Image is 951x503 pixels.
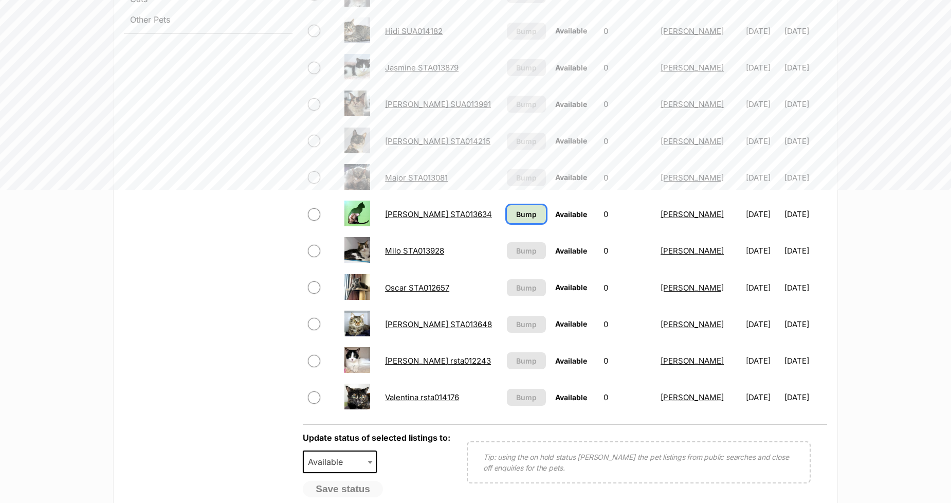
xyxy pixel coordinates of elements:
[385,209,492,219] a: [PERSON_NAME] STA013634
[599,270,655,306] td: 0
[599,380,655,415] td: 0
[555,356,587,365] span: Available
[385,283,449,293] a: Oscar STA012657
[516,392,537,403] span: Bump
[742,270,783,306] td: [DATE]
[516,355,537,366] span: Bump
[599,307,655,342] td: 0
[555,393,587,402] span: Available
[507,316,546,333] button: Bump
[516,282,537,293] span: Bump
[516,209,537,220] span: Bump
[661,283,724,293] a: [PERSON_NAME]
[742,380,783,415] td: [DATE]
[784,233,826,268] td: [DATE]
[385,356,491,366] a: [PERSON_NAME] rsta012243
[507,205,546,223] a: Bump
[303,481,383,497] button: Save status
[661,246,724,256] a: [PERSON_NAME]
[599,343,655,379] td: 0
[555,319,587,328] span: Available
[661,356,724,366] a: [PERSON_NAME]
[555,210,587,219] span: Available
[385,392,459,402] a: Valentina rsta014176
[303,433,450,443] label: Update status of selected listings to:
[385,319,492,329] a: [PERSON_NAME] STA013648
[507,242,546,259] button: Bump
[507,389,546,406] button: Bump
[742,233,783,268] td: [DATE]
[555,246,587,255] span: Available
[555,283,587,292] span: Available
[507,352,546,369] button: Bump
[742,307,783,342] td: [DATE]
[784,307,826,342] td: [DATE]
[599,233,655,268] td: 0
[784,270,826,306] td: [DATE]
[742,196,783,232] td: [DATE]
[742,343,783,379] td: [DATE]
[599,196,655,232] td: 0
[385,246,444,256] a: Milo STA013928
[516,319,537,330] span: Bump
[784,380,826,415] td: [DATE]
[516,245,537,256] span: Bump
[483,452,794,473] p: Tip: using the on hold status [PERSON_NAME] the pet listings from public searches and close off e...
[661,319,724,329] a: [PERSON_NAME]
[661,392,724,402] a: [PERSON_NAME]
[784,196,826,232] td: [DATE]
[784,343,826,379] td: [DATE]
[303,451,377,473] span: Available
[661,209,724,219] a: [PERSON_NAME]
[304,455,353,469] span: Available
[507,279,546,296] button: Bump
